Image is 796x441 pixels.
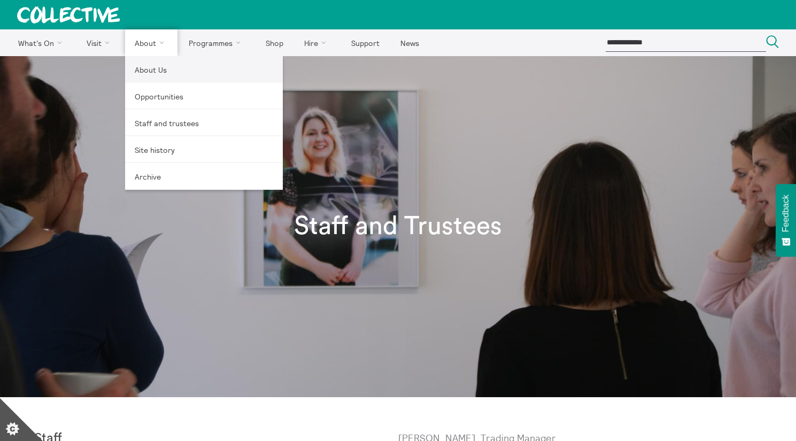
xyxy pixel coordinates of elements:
[295,29,340,56] a: Hire
[342,29,389,56] a: Support
[776,184,796,257] button: Feedback - Show survey
[125,136,283,163] a: Site history
[180,29,254,56] a: Programmes
[78,29,123,56] a: Visit
[391,29,428,56] a: News
[125,56,283,83] a: About Us
[9,29,75,56] a: What's On
[125,110,283,136] a: Staff and trustees
[125,83,283,110] a: Opportunities
[125,163,283,190] a: Archive
[781,195,791,232] span: Feedback
[256,29,292,56] a: Shop
[125,29,177,56] a: About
